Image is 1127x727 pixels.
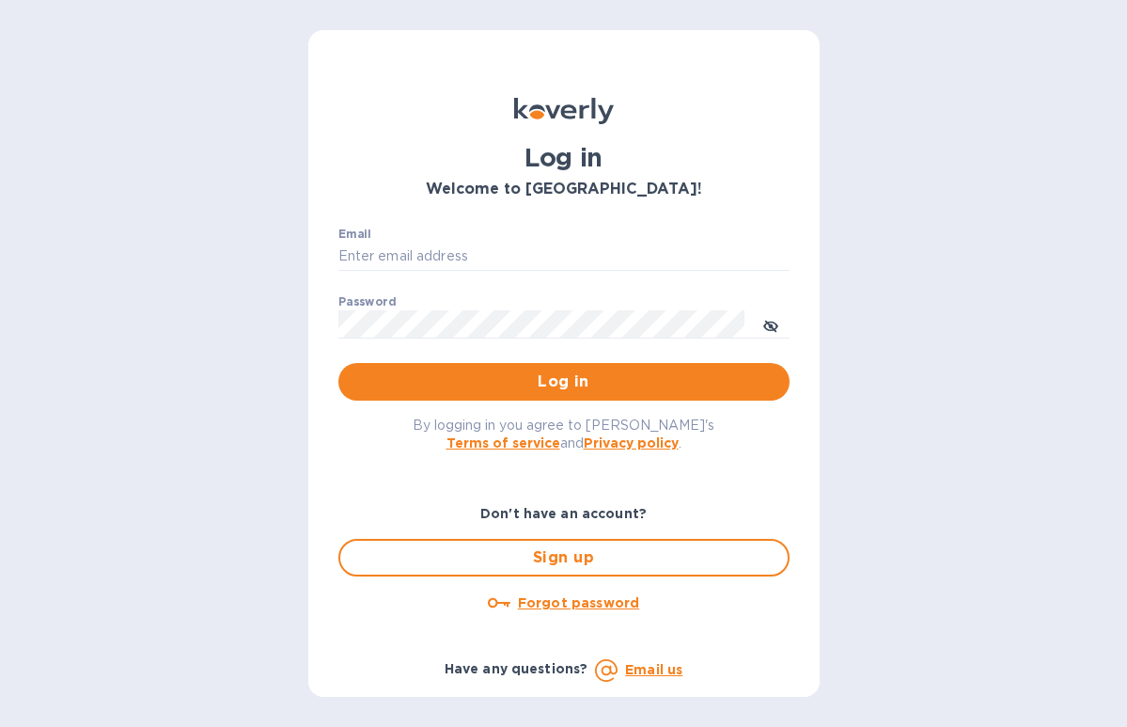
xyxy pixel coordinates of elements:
[445,661,588,676] b: Have any questions?
[446,435,560,450] a: Terms of service
[355,546,773,569] span: Sign up
[514,98,614,124] img: Koverly
[353,371,775,393] span: Log in
[752,306,790,343] button: toggle password visibility
[625,662,682,677] a: Email us
[518,595,639,610] u: Forgot password
[338,181,790,198] h3: Welcome to [GEOGRAPHIC_DATA]!
[338,143,790,173] h1: Log in
[338,297,396,308] label: Password
[584,435,679,450] a: Privacy policy
[338,363,790,401] button: Log in
[480,506,647,521] b: Don't have an account?
[338,539,790,577] button: Sign up
[413,418,714,450] span: By logging in you agree to [PERSON_NAME]'s and .
[338,243,790,271] input: Enter email address
[338,229,371,241] label: Email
